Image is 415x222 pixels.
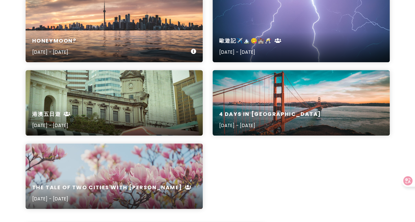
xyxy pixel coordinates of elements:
p: [DATE] - [DATE] [32,122,71,129]
a: pink cherry blossom under blue sky during daytimeThe Tale of Two Cities with [PERSON_NAME][DATE] ... [26,143,203,209]
h6: 港澳五日遊 [32,111,71,118]
h6: 4 Days in [GEOGRAPHIC_DATA] [219,111,321,118]
h6: Honeymoon? [32,38,76,45]
p: [DATE] - [DATE] [32,195,192,202]
p: [DATE] - [DATE] [32,48,76,56]
h6: The Tale of Two Cities with [PERSON_NAME] [32,184,192,191]
a: 4 Days in [GEOGRAPHIC_DATA][DATE] - [DATE] [213,70,390,136]
a: white and blue striped textile港澳五日遊[DATE] - [DATE] [26,70,203,136]
p: [DATE] - [DATE] [219,122,321,129]
p: [DATE] - [DATE] [219,48,281,56]
h6: 歐遊記✈️🏔️😋🏰🥂 [219,38,281,45]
